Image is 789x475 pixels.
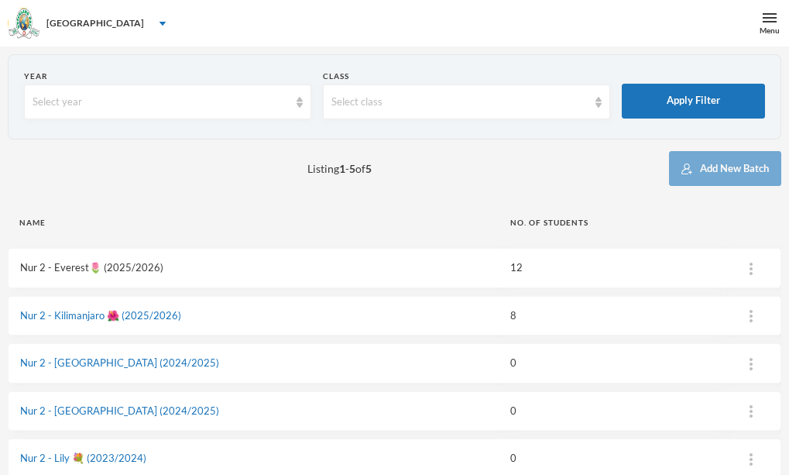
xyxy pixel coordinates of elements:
div: Year [24,71,311,82]
div: Select year [33,95,289,110]
div: [GEOGRAPHIC_DATA] [46,16,144,30]
button: Add New Batch [669,151,781,186]
img: ... [750,310,753,322]
td: 12 [499,248,722,288]
b: 5 [349,162,355,175]
td: 8 [499,296,722,336]
a: Nur 2 - [GEOGRAPHIC_DATA] (2024/2025) [20,356,219,369]
td: 0 [499,343,722,384]
b: 1 [339,162,345,175]
a: Nur 2 - [GEOGRAPHIC_DATA] (2024/2025) [20,404,219,417]
a: Nur 2 - Lily 💐 (2023/2024) [20,452,146,464]
a: Nur 2 - Everest🌷 (2025/2026) [20,261,163,274]
th: No. of students [499,205,722,240]
a: Nur 2 - Kilimanjaro 🌺 (2025/2026) [20,309,181,322]
img: ... [750,405,753,418]
div: Class [323,71,610,82]
img: logo [9,9,39,40]
div: Select class [331,95,588,110]
div: Menu [760,25,780,36]
img: ... [750,263,753,275]
th: Name [8,205,499,240]
button: Apply Filter [622,84,765,119]
img: ... [750,453,753,466]
b: 5 [365,162,372,175]
td: 0 [499,391,722,432]
img: ... [750,358,753,370]
span: Listing - of [307,160,372,177]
